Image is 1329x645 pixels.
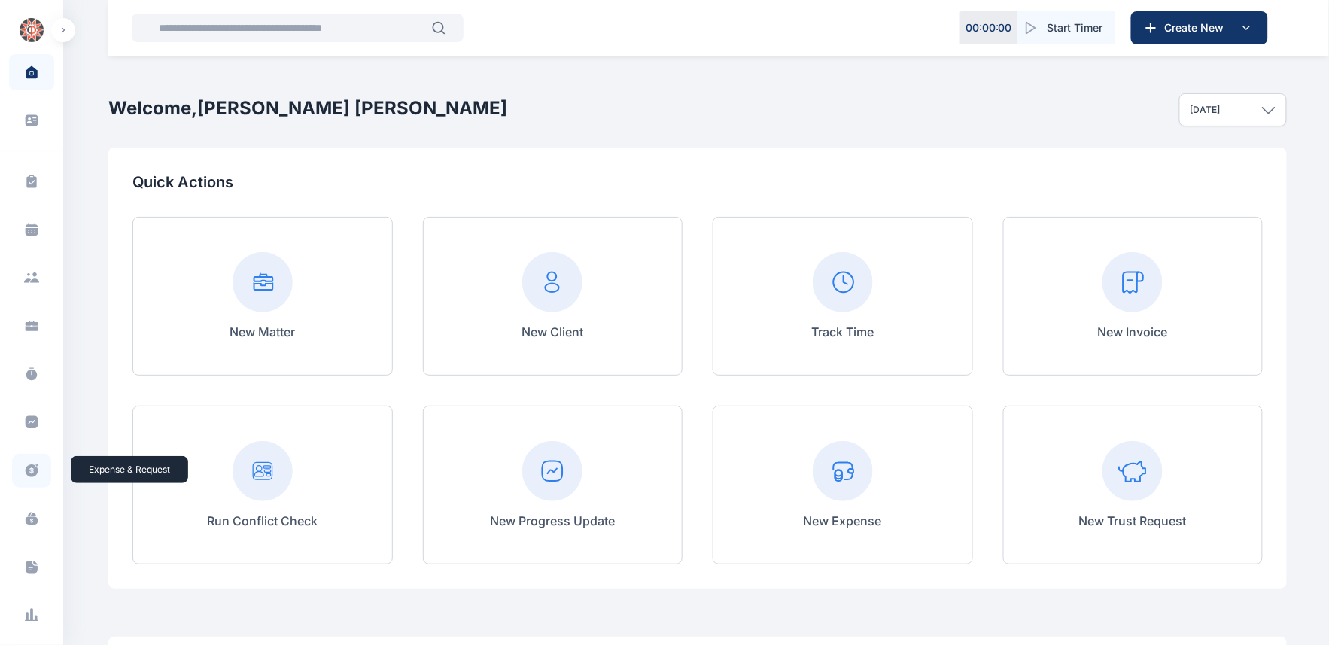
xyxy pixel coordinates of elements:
span: Start Timer [1048,20,1103,35]
p: New Progress Update [490,512,615,530]
p: New Expense [804,512,882,530]
p: New Trust Request [1079,512,1187,530]
p: [DATE] [1191,104,1221,116]
p: Quick Actions [132,172,1263,193]
p: New Invoice [1098,323,1168,341]
button: Create New [1131,11,1268,44]
span: Create New [1159,20,1237,35]
p: Run Conflict Check [208,512,318,530]
p: New Client [522,323,583,341]
p: New Matter [230,323,296,341]
button: Start Timer [1017,11,1115,44]
h2: Welcome, [PERSON_NAME] [PERSON_NAME] [108,96,507,120]
p: Track Time [811,323,874,341]
p: 00 : 00 : 00 [966,20,1012,35]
